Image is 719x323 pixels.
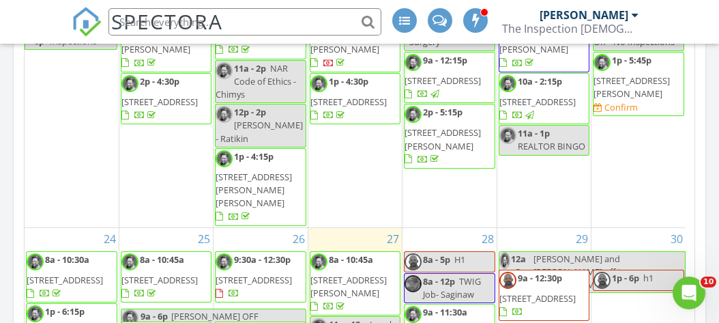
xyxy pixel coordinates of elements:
span: [STREET_ADDRESS] [310,96,387,108]
img: img_5126.jpg [27,253,44,270]
span: 1p - 4:30p [329,75,368,87]
span: [STREET_ADDRESS][PERSON_NAME] [593,74,670,100]
span: [STREET_ADDRESS][PERSON_NAME] [310,274,387,299]
a: 2p - 4:30p [STREET_ADDRESS] [121,73,211,125]
a: Go to August 28, 2025 [479,228,497,250]
a: 1p - 4:30p [STREET_ADDRESS] [310,73,400,125]
img: img_5126.jpg [499,127,516,144]
span: 1p - 6p [612,272,639,284]
a: 2p - 5:15p [STREET_ADDRESS][PERSON_NAME] [404,104,495,169]
span: 1p - 4:15p [234,150,274,163]
span: 9a - 11:30a [423,306,467,318]
img: img_5126.jpg [310,75,327,92]
img: img_5126.jpg [216,62,233,79]
img: img_5126.jpg [216,106,233,123]
a: 8a - 10:30a [STREET_ADDRESS] [26,251,117,303]
span: 8a - 10:45a [140,253,184,266]
span: 8a - 10:45a [329,253,373,266]
a: 8a - 10:45a [STREET_ADDRESS] [121,253,198,299]
span: 1p - 5:45p [612,54,651,66]
span: h1 [643,272,654,284]
span: [PERSON_NAME] - Ratikin [216,119,303,144]
a: 9:30a - 12:30p [STREET_ADDRESS] [215,251,306,303]
a: 8a - 10:45a [STREET_ADDRESS][PERSON_NAME] [310,253,387,313]
span: [STREET_ADDRESS] [121,96,198,108]
span: 8a - 12p [423,275,455,287]
iframe: Intercom live chat [673,277,705,309]
span: 2p - 5:15p [423,106,463,118]
a: SPECTORA [72,18,223,47]
a: 1p - 4:15p [STREET_ADDRESS][PERSON_NAME][PERSON_NAME] [215,148,306,226]
img: img_5126.jpg [499,75,516,92]
img: img_5126.jpg [405,306,422,323]
span: 8a - 5p [423,253,450,266]
a: 9a - 12:15p [STREET_ADDRESS] [404,52,495,104]
span: REALTOR BINGO [518,140,585,152]
a: Go to August 30, 2025 [668,228,686,250]
a: 1p - 4:30p [STREET_ADDRESS] [310,75,387,121]
span: 12p - 2p [234,106,266,118]
a: 9a - 12:30p [STREET_ADDRESS] [499,272,576,318]
span: [STREET_ADDRESS][PERSON_NAME] [405,126,481,152]
span: [STREET_ADDRESS] [499,96,576,108]
div: The Inspection Ladies, PLLC [502,22,639,36]
img: img_5126.jpg [593,54,611,71]
a: Go to August 29, 2025 [573,228,591,250]
img: img_5126.jpg [121,75,138,92]
a: Go to August 27, 2025 [384,228,402,250]
a: 2p - 4:30p [STREET_ADDRESS] [121,75,198,121]
img: img_9378.jpg [405,253,422,270]
a: 10a - 2:15p [STREET_ADDRESS] [499,73,589,125]
a: 1p - 5:45p [STREET_ADDRESS][PERSON_NAME] [593,54,670,100]
img: img_5126.jpg [27,305,44,322]
span: 1p - 6:15p [45,305,85,318]
span: [STREET_ADDRESS] [216,274,292,286]
span: 10a - 2:15p [518,75,562,87]
a: Go to August 24, 2025 [101,228,119,250]
img: The Best Home Inspection Software - Spectora [72,7,102,37]
span: 8a - 10:30a [45,253,89,266]
span: [PERSON_NAME] OFF [171,310,259,322]
span: [STREET_ADDRESS] [27,274,103,286]
a: 1p - 4:15p [STREET_ADDRESS][PERSON_NAME][PERSON_NAME] [216,150,292,223]
span: [PERSON_NAME] and [PERSON_NAME] off to [PERSON_NAME] [533,253,627,291]
span: [STREET_ADDRESS] [121,274,198,286]
span: [STREET_ADDRESS] [405,74,481,87]
a: 8a - 10:45a [STREET_ADDRESS] [216,10,292,55]
span: 10 [701,277,716,287]
a: 1p - 5:45p [STREET_ADDRESS][PERSON_NAME] Confirm [593,52,684,117]
img: christopher_strickland_photo.png [405,275,422,292]
img: img_5126.jpg [405,54,422,71]
span: 2p - 4:30p [140,75,179,87]
span: H1 [454,253,465,266]
a: 9a - 1p [STREET_ADDRESS][PERSON_NAME] [121,10,198,69]
img: img_5126.jpg [499,252,510,269]
img: img_9378.jpg [593,272,611,289]
a: Go to August 25, 2025 [195,228,213,250]
span: NAR Code of Ethics - Chimys [216,62,296,100]
img: img_5126.jpg [216,150,233,167]
a: Confirm [593,101,638,114]
a: 8a - 10:45a [STREET_ADDRESS] [121,251,211,303]
a: 8a - 10:30a [STREET_ADDRESS] [27,253,103,299]
img: img_5126.jpg [216,253,233,270]
span: 9:30a - 12:30p [234,253,291,266]
div: [PERSON_NAME] [540,8,628,22]
span: 11a - 1p [518,127,550,139]
span: 9a - 12:30p [518,272,562,284]
a: 8a - 11a [STREET_ADDRESS][PERSON_NAME] [499,10,576,69]
img: img_9378.jpg [499,272,516,289]
img: img_5126.jpg [121,253,138,270]
a: 9a - 12:15p [STREET_ADDRESS] [405,54,481,100]
span: TWIG Job- Saginaw [423,275,481,300]
a: Go to August 26, 2025 [290,228,308,250]
input: Search everything... [108,8,381,36]
span: 11a - 2p [234,62,266,74]
img: img_5126.jpg [405,106,422,123]
span: [STREET_ADDRESS] [499,292,576,305]
span: [STREET_ADDRESS][PERSON_NAME][PERSON_NAME] [216,171,292,209]
div: Confirm [604,102,638,113]
span: 12a - 3p [510,252,531,293]
a: 8a - 10a [STREET_ADDRESS][PERSON_NAME] [310,10,387,69]
a: 10a - 2:15p [STREET_ADDRESS] [499,75,576,121]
